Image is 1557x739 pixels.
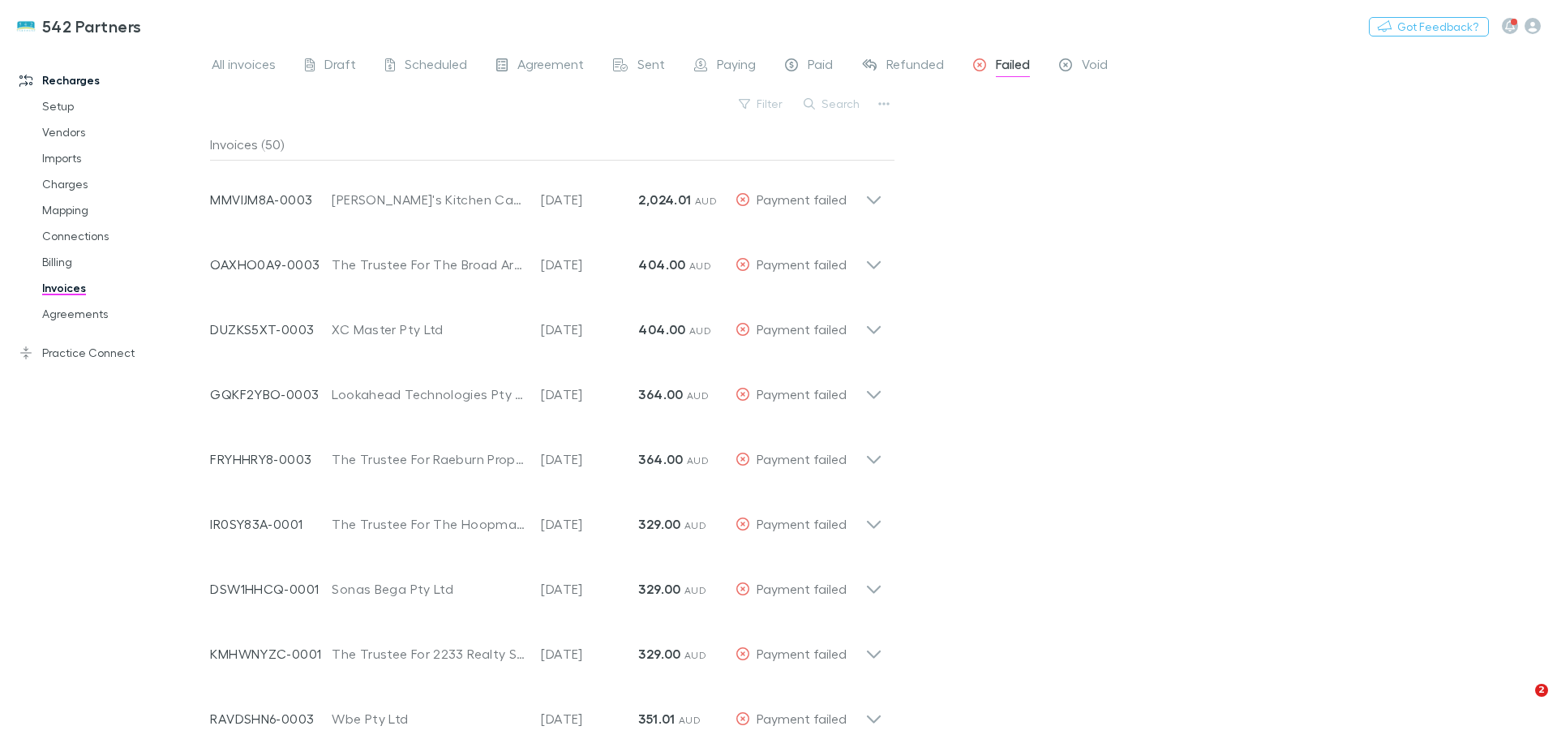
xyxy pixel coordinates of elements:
a: Billing [26,249,219,275]
span: Payment failed [757,711,847,726]
a: Mapping [26,197,219,223]
a: Charges [26,171,219,197]
strong: 351.01 [638,711,675,727]
span: All invoices [212,56,276,77]
p: OAXHO0A9-0003 [210,255,332,274]
a: 542 Partners [6,6,152,45]
p: DUZKS5XT-0003 [210,320,332,339]
strong: 329.00 [638,516,680,532]
p: [DATE] [541,190,638,209]
span: Payment failed [757,191,847,207]
p: GQKF2YBO-0003 [210,385,332,404]
div: The Trustee For Raeburn Property Trust [332,449,525,469]
p: FRYHHRY8-0003 [210,449,332,469]
p: IR0SY83A-0001 [210,514,332,534]
span: 2 [1535,684,1548,697]
div: XC Master Pty Ltd [332,320,525,339]
strong: 404.00 [638,321,685,337]
div: KMHWNYZC-0001The Trustee For 2233 Realty Sales Unit Trust[DATE]329.00 AUDPayment failed [197,615,895,680]
strong: 329.00 [638,581,680,597]
a: Invoices [26,275,219,301]
div: FRYHHRY8-0003The Trustee For Raeburn Property Trust[DATE]364.00 AUDPayment failed [197,420,895,485]
span: Draft [324,56,356,77]
div: OAXHO0A9-0003The Trustee For The Broad Arrow Discretionary Trust[DATE]404.00 AUDPayment failed [197,226,895,290]
p: [DATE] [541,385,638,404]
p: [DATE] [541,644,638,664]
div: The Trustee For 2233 Realty Sales Unit Trust [332,644,525,664]
a: Practice Connect [3,340,219,366]
div: [PERSON_NAME]'s Kitchen Camden Pty Ltd [332,190,525,209]
strong: 2,024.01 [638,191,691,208]
p: MMVIJM8A-0003 [210,190,332,209]
p: KMHWNYZC-0001 [210,644,332,664]
span: Paid [808,56,833,77]
span: Payment failed [757,451,847,466]
iframe: Intercom live chat [1502,684,1541,723]
button: Search [796,94,869,114]
p: [DATE] [541,579,638,599]
span: AUD [689,260,711,272]
strong: 404.00 [638,256,685,273]
a: Vendors [26,119,219,145]
div: MMVIJM8A-0003[PERSON_NAME]'s Kitchen Camden Pty Ltd[DATE]2,024.01 AUDPayment failed [197,161,895,226]
p: RAVDSHN6-0003 [210,709,332,728]
strong: 364.00 [638,451,683,467]
div: Sonas Bega Pty Ltd [332,579,525,599]
div: The Trustee For The Hoopmack Family Trust [332,514,525,534]
span: AUD [684,649,706,661]
span: AUD [689,324,711,337]
span: AUD [687,454,709,466]
p: [DATE] [541,449,638,469]
button: Got Feedback? [1369,17,1489,37]
a: Setup [26,93,219,119]
span: Payment failed [757,516,847,531]
p: DSW1HHCQ-0001 [210,579,332,599]
button: Filter [731,94,792,114]
span: Refunded [886,56,944,77]
p: [DATE] [541,709,638,728]
div: Lookahead Technologies Pty Ltd [332,385,525,404]
span: Failed [996,56,1030,77]
span: AUD [684,519,706,531]
span: Payment failed [757,321,847,337]
span: Void [1082,56,1108,77]
div: Wbe Pty Ltd [332,709,525,728]
span: Scheduled [405,56,467,77]
span: AUD [687,389,709,402]
a: Imports [26,145,219,171]
h3: 542 Partners [42,16,142,36]
div: IR0SY83A-0001The Trustee For The Hoopmack Family Trust[DATE]329.00 AUDPayment failed [197,485,895,550]
span: Sent [637,56,665,77]
span: Payment failed [757,646,847,661]
a: Connections [26,223,219,249]
div: The Trustee For The Broad Arrow Discretionary Trust [332,255,525,274]
span: Payment failed [757,256,847,272]
span: AUD [679,714,701,726]
a: Agreements [26,301,219,327]
span: Payment failed [757,581,847,596]
span: AUD [684,584,706,596]
p: [DATE] [541,320,638,339]
span: Payment failed [757,386,847,402]
span: AUD [695,195,717,207]
strong: 329.00 [638,646,680,662]
div: DSW1HHCQ-0001Sonas Bega Pty Ltd[DATE]329.00 AUDPayment failed [197,550,895,615]
img: 542 Partners's Logo [16,16,36,36]
div: GQKF2YBO-0003Lookahead Technologies Pty Ltd[DATE]364.00 AUDPayment failed [197,355,895,420]
a: Recharges [3,67,219,93]
span: Paying [717,56,756,77]
strong: 364.00 [638,386,683,402]
p: [DATE] [541,514,638,534]
div: DUZKS5XT-0003XC Master Pty Ltd[DATE]404.00 AUDPayment failed [197,290,895,355]
p: [DATE] [541,255,638,274]
span: Agreement [517,56,584,77]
